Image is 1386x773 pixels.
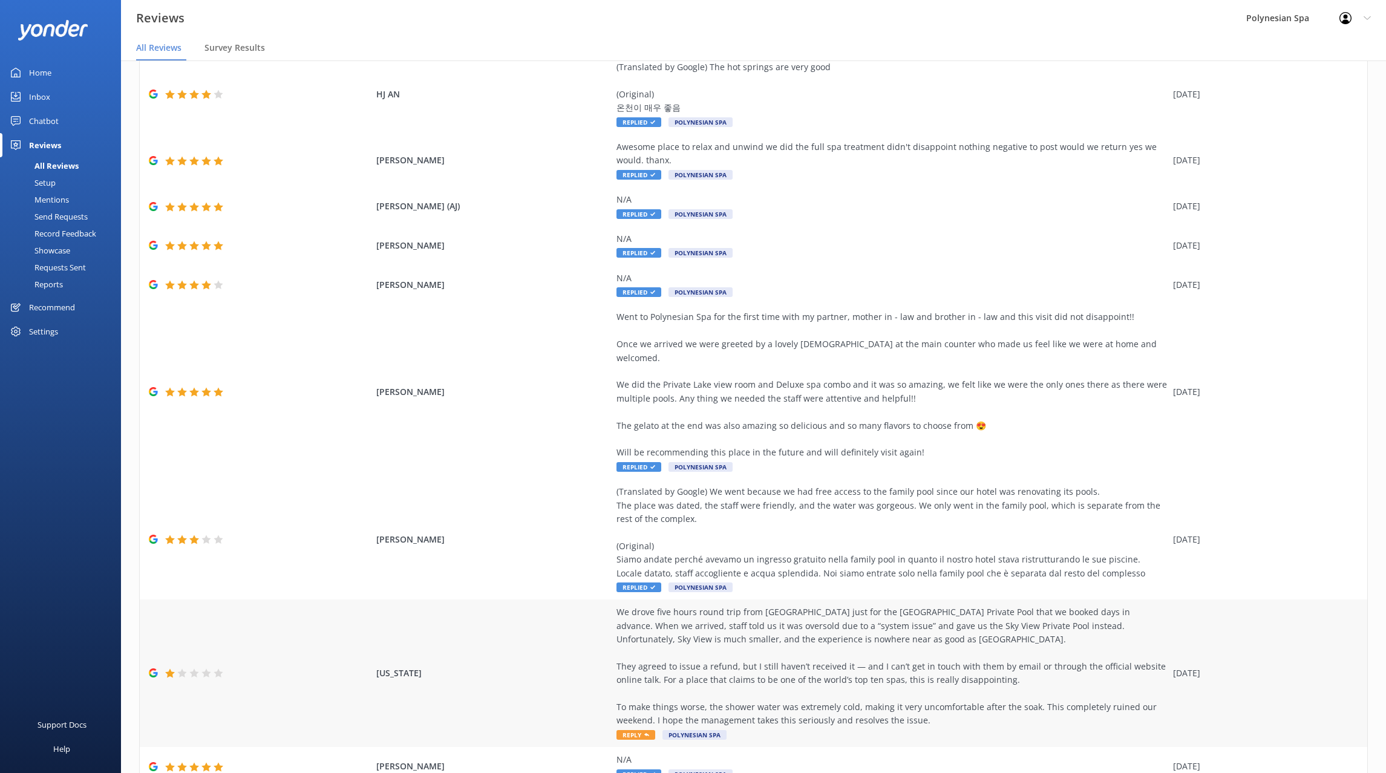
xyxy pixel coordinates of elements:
[7,157,79,174] div: All Reviews
[1173,760,1352,773] div: [DATE]
[7,157,121,174] a: All Reviews
[1173,154,1352,167] div: [DATE]
[1173,88,1352,101] div: [DATE]
[29,319,58,344] div: Settings
[376,385,610,399] span: [PERSON_NAME]
[376,88,610,101] span: HJ AN
[616,753,1167,766] div: N/A
[616,140,1167,168] div: Awesome place to relax and unwind we did the full spa treatment didn't disappoint nothing negativ...
[616,248,661,258] span: Replied
[7,276,121,293] a: Reports
[616,272,1167,285] div: N/A
[7,225,121,242] a: Record Feedback
[668,462,733,472] span: Polynesian Spa
[1173,200,1352,213] div: [DATE]
[7,191,121,208] a: Mentions
[1173,278,1352,292] div: [DATE]
[7,276,63,293] div: Reports
[7,242,70,259] div: Showcase
[1173,239,1352,252] div: [DATE]
[7,208,121,225] a: Send Requests
[616,193,1167,206] div: N/A
[616,582,661,592] span: Replied
[29,109,59,133] div: Chatbot
[616,310,1167,459] div: Went to Polynesian Spa for the first time with my partner, mother in - law and brother in - law a...
[18,20,88,40] img: yonder-white-logo.png
[376,154,610,167] span: [PERSON_NAME]
[204,42,265,54] span: Survey Results
[29,295,75,319] div: Recommend
[29,133,61,157] div: Reviews
[7,259,86,276] div: Requests Sent
[616,60,1167,115] div: (Translated by Google) The hot springs are very good (Original) 온천이 매우 좋음
[7,259,121,276] a: Requests Sent
[616,730,655,740] span: Reply
[668,170,733,180] span: Polynesian Spa
[616,170,661,180] span: Replied
[1173,533,1352,546] div: [DATE]
[376,760,610,773] span: [PERSON_NAME]
[616,117,661,127] span: Replied
[616,462,661,472] span: Replied
[7,174,121,191] a: Setup
[7,242,121,259] a: Showcase
[376,667,610,680] span: [US_STATE]
[376,533,610,546] span: [PERSON_NAME]
[668,248,733,258] span: Polynesian Spa
[616,209,661,219] span: Replied
[616,232,1167,246] div: N/A
[29,85,50,109] div: Inbox
[616,605,1167,728] div: We drove five hours round trip from [GEOGRAPHIC_DATA] just for the [GEOGRAPHIC_DATA] Private Pool...
[136,8,185,28] h3: Reviews
[668,287,733,297] span: Polynesian Spa
[1173,667,1352,680] div: [DATE]
[7,191,69,208] div: Mentions
[29,60,51,85] div: Home
[7,208,88,225] div: Send Requests
[668,582,733,592] span: Polynesian Spa
[376,239,610,252] span: [PERSON_NAME]
[7,225,96,242] div: Record Feedback
[53,737,70,761] div: Help
[376,278,610,292] span: [PERSON_NAME]
[616,287,661,297] span: Replied
[668,117,733,127] span: Polynesian Spa
[616,485,1167,580] div: (Translated by Google) We went because we had free access to the family pool since our hotel was ...
[376,200,610,213] span: [PERSON_NAME] (AJ)
[668,209,733,219] span: Polynesian Spa
[136,42,181,54] span: All Reviews
[1173,385,1352,399] div: [DATE]
[662,730,727,740] span: Polynesian Spa
[7,174,56,191] div: Setup
[38,713,87,737] div: Support Docs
